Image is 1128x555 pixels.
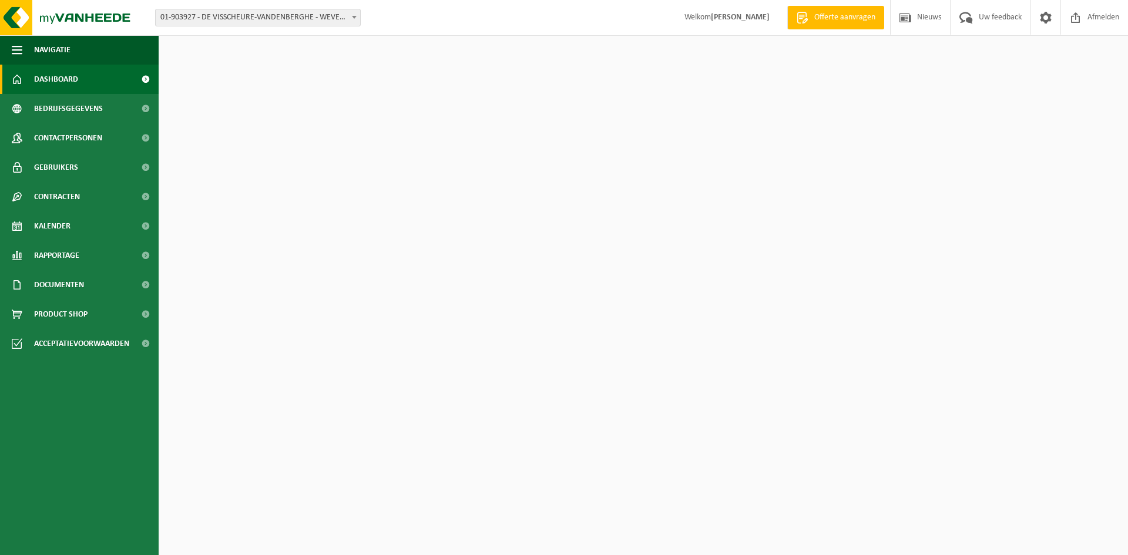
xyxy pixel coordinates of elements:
span: Dashboard [34,65,78,94]
span: Rapportage [34,241,79,270]
span: Bedrijfsgegevens [34,94,103,123]
span: Navigatie [34,35,70,65]
span: Contactpersonen [34,123,102,153]
span: Documenten [34,270,84,300]
span: Kalender [34,211,70,241]
span: Contracten [34,182,80,211]
span: Offerte aanvragen [811,12,878,23]
span: 01-903927 - DE VISSCHEURE-VANDENBERGHE - WEVELGEM [156,9,360,26]
span: Product Shop [34,300,88,329]
span: Gebruikers [34,153,78,182]
a: Offerte aanvragen [787,6,884,29]
span: Acceptatievoorwaarden [34,329,129,358]
span: 01-903927 - DE VISSCHEURE-VANDENBERGHE - WEVELGEM [155,9,361,26]
strong: [PERSON_NAME] [711,13,770,22]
